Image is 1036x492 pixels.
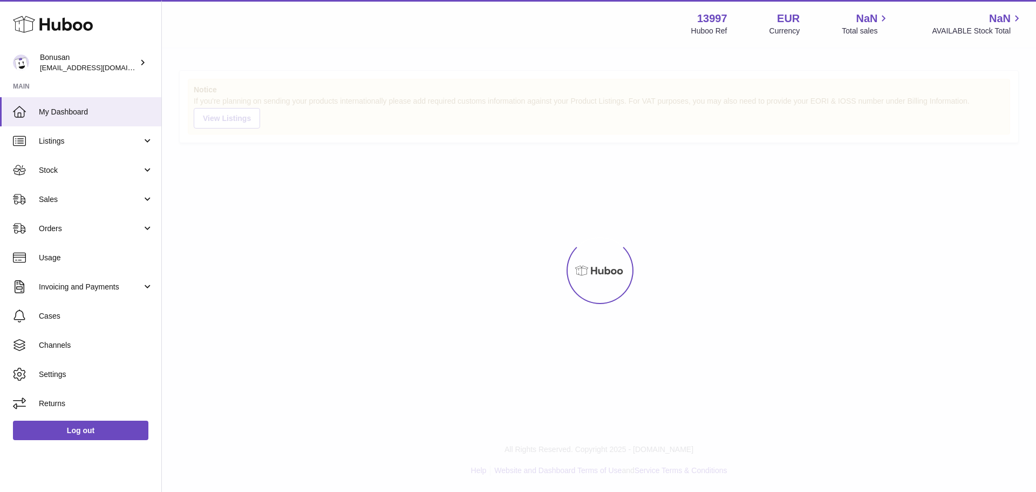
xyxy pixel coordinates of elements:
[40,63,159,72] span: [EMAIL_ADDRESS][DOMAIN_NAME]
[691,26,727,36] div: Huboo Ref
[932,11,1023,36] a: NaN AVAILABLE Stock Total
[39,369,153,380] span: Settings
[842,11,890,36] a: NaN Total sales
[39,224,142,234] span: Orders
[39,136,142,146] span: Listings
[769,26,800,36] div: Currency
[39,282,142,292] span: Invoicing and Payments
[39,399,153,409] span: Returns
[39,194,142,205] span: Sales
[777,11,800,26] strong: EUR
[13,421,148,440] a: Log out
[989,11,1011,26] span: NaN
[39,340,153,351] span: Channels
[39,107,153,117] span: My Dashboard
[39,311,153,321] span: Cases
[39,165,142,176] span: Stock
[39,253,153,263] span: Usage
[13,55,29,71] img: internalAdmin-13997@internal.huboo.com
[40,52,137,73] div: Bonusan
[842,26,890,36] span: Total sales
[856,11,877,26] span: NaN
[697,11,727,26] strong: 13997
[932,26,1023,36] span: AVAILABLE Stock Total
